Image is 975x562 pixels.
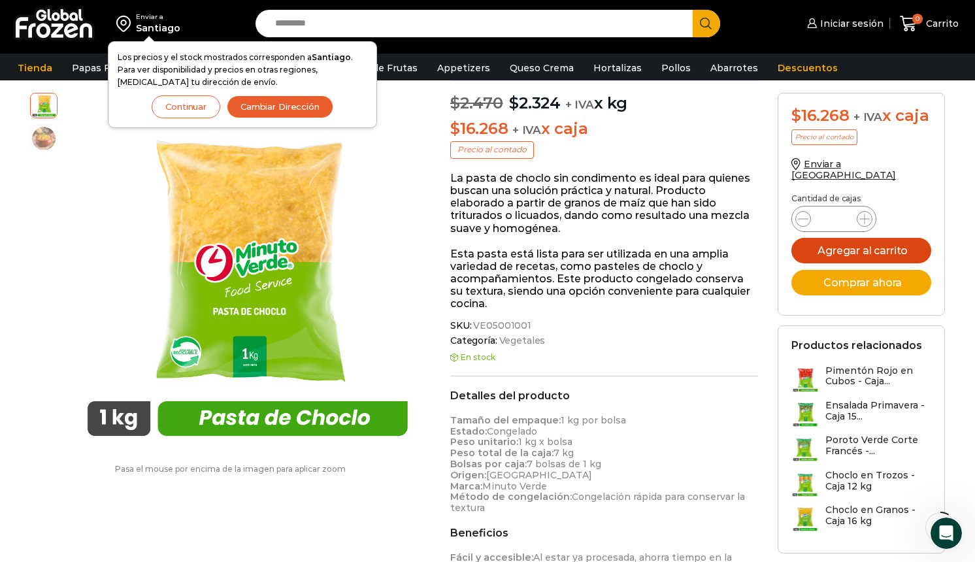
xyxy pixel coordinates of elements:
a: Descuentos [771,56,844,80]
h2: Productos relacionados [791,339,922,352]
a: Appetizers [431,56,497,80]
a: Tienda [11,56,59,80]
span: SKU: [450,320,758,331]
a: Abarrotes [704,56,765,80]
a: Queso Crema [503,56,580,80]
a: Enviar a [GEOGRAPHIC_DATA] [791,158,896,181]
h3: Pimentón Rojo en Cubos - Caja... [825,365,931,388]
p: x kg [450,80,758,113]
span: Iniciar sesión [817,17,884,30]
p: Los precios y el stock mostrados corresponden a . Para ver disponibilidad y precios en otras regi... [118,51,367,89]
div: Santiago [136,22,180,35]
span: 0 [912,14,923,24]
span: VE05001001 [471,320,531,331]
p: Precio al contado [450,141,534,158]
p: Precio al contado [791,129,857,145]
span: $ [509,93,519,112]
span: $ [791,106,801,125]
a: Iniciar sesión [804,10,884,37]
div: x caja [791,107,931,125]
span: $ [450,119,460,138]
a: Pimentón Rojo en Cubos - Caja... [791,365,931,393]
strong: Santiago [312,52,351,62]
a: Pulpa de Frutas [336,56,424,80]
p: Esta pasta está lista para ser utilizada en una amplia variedad de recetas, como pasteles de choc... [450,248,758,310]
p: Cantidad de cajas [791,194,931,203]
h2: Beneficios [450,527,758,539]
span: pastelera de choclo [31,91,57,118]
button: Agregar al carrito [791,238,931,263]
button: Comprar ahora [791,270,931,295]
a: Pollos [655,56,697,80]
h2: Detalles del producto [450,389,758,402]
span: pastel-de-choclo [31,125,57,152]
strong: Origen: [450,469,486,481]
a: 0 Carrito [897,8,962,39]
h3: Choclo en Trozos - Caja 12 kg [825,470,931,492]
a: Hortalizas [587,56,648,80]
strong: Tamaño del empaque: [450,414,561,426]
iframe: Intercom live chat [931,518,962,549]
img: address-field-icon.svg [116,12,136,35]
button: Continuar [152,95,220,118]
p: Pasa el mouse por encima de la imagen para aplicar zoom [30,465,431,474]
p: 1 kg por bolsa Congelado 1 kg x bolsa 7 kg 7 bolsas de 1 kg [GEOGRAPHIC_DATA] Minuto Verde Congel... [450,415,758,514]
button: Cambiar Dirección [227,95,333,118]
strong: Estado: [450,425,487,437]
h3: Poroto Verde Corte Francés -... [825,435,931,457]
bdi: 2.470 [450,93,503,112]
a: Poroto Verde Corte Francés -... [791,435,931,463]
h3: Choclo en Granos - Caja 16 kg [825,504,931,527]
span: + IVA [512,124,541,137]
span: $ [450,93,460,112]
h3: Ensalada Primavera - Caja 15... [825,400,931,422]
a: Ensalada Primavera - Caja 15... [791,400,931,428]
span: + IVA [565,98,594,111]
input: Product quantity [821,210,846,228]
div: Enviar a [136,12,180,22]
a: Choclo en Trozos - Caja 12 kg [791,470,931,498]
strong: Marca: [450,480,482,492]
bdi: 16.268 [791,106,849,125]
a: Papas Fritas [65,56,138,80]
span: Carrito [923,17,959,30]
p: x caja [450,120,758,139]
button: Search button [693,10,720,37]
bdi: 16.268 [450,119,508,138]
strong: Peso total de la caja: [450,447,554,459]
span: + IVA [853,110,882,124]
a: Vegetales [497,335,546,346]
p: La pasta de choclo sin condimento es ideal para quienes buscan una solución práctica y natural. P... [450,172,758,235]
p: En stock [450,353,758,362]
bdi: 2.324 [509,93,561,112]
strong: Bolsas por caja: [450,458,527,470]
a: Choclo en Granos - Caja 16 kg [791,504,931,533]
strong: Método de congelación: [450,491,572,503]
strong: Peso unitario: [450,436,518,448]
span: Categoría: [450,335,758,346]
